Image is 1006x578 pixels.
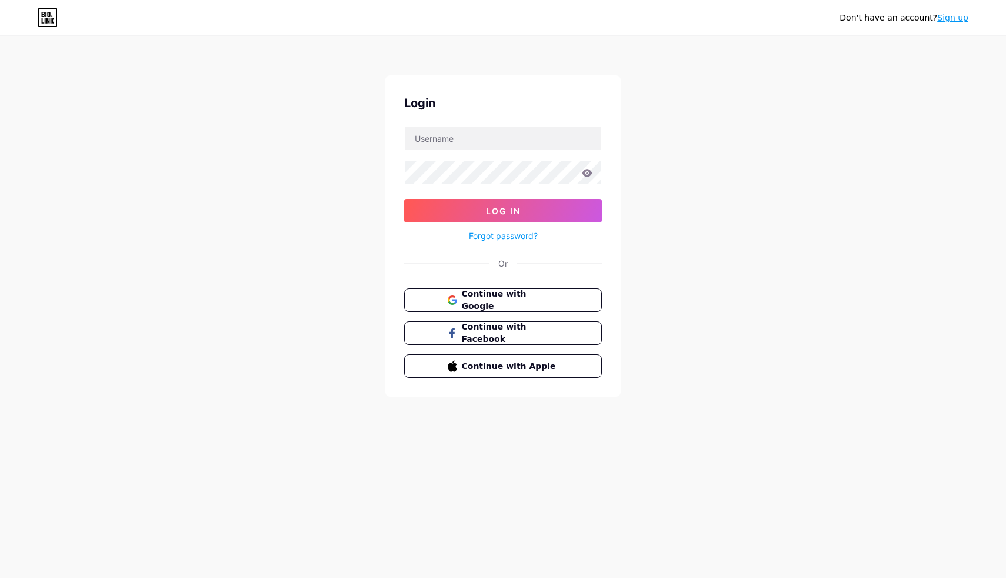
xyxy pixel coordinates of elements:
[469,230,538,242] a: Forgot password?
[462,321,559,346] span: Continue with Facebook
[462,288,559,313] span: Continue with Google
[404,199,602,222] button: Log In
[937,13,968,22] a: Sign up
[405,127,601,150] input: Username
[404,94,602,112] div: Login
[498,257,508,270] div: Or
[404,288,602,312] button: Continue with Google
[486,206,521,216] span: Log In
[404,354,602,378] button: Continue with Apple
[462,360,559,373] span: Continue with Apple
[404,321,602,345] button: Continue with Facebook
[840,12,968,24] div: Don't have an account?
